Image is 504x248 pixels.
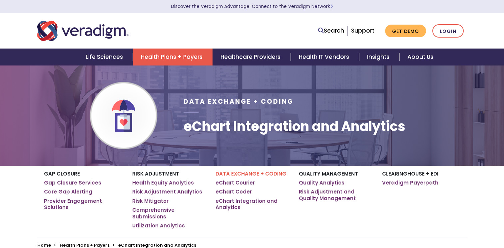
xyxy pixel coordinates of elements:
[216,188,252,195] a: eChart Coder
[37,20,129,42] img: Veradigm logo
[385,25,426,38] a: Get Demo
[432,24,464,38] a: Login
[133,49,213,65] a: Health Plans + Payers
[216,198,289,211] a: eChart Integration and Analytics
[216,180,255,186] a: eChart Courier
[132,180,194,186] a: Health Equity Analytics
[351,27,374,35] a: Support
[132,222,185,229] a: Utilization Analytics
[399,49,441,65] a: About Us
[299,188,372,201] a: Risk Adjustment and Quality Management
[318,26,344,35] a: Search
[184,118,405,134] h1: eChart Integration and Analytics
[359,49,399,65] a: Insights
[330,3,333,10] span: Learn More
[132,188,202,195] a: Risk Adjustment Analytics
[44,180,101,186] a: Gap Closure Services
[132,207,206,220] a: Comprehensive Submissions
[44,188,92,195] a: Care Gap Alerting
[44,198,122,211] a: Provider Engagement Solutions
[184,97,293,106] span: Data Exchange + Coding
[78,49,133,65] a: Life Sciences
[132,198,169,204] a: Risk Mitigator
[382,180,438,186] a: Veradigm Payerpath
[299,180,344,186] a: Quality Analytics
[171,3,333,10] a: Discover the Veradigm Advantage: Connect to the Veradigm NetworkLearn More
[213,49,290,65] a: Healthcare Providers
[291,49,359,65] a: Health IT Vendors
